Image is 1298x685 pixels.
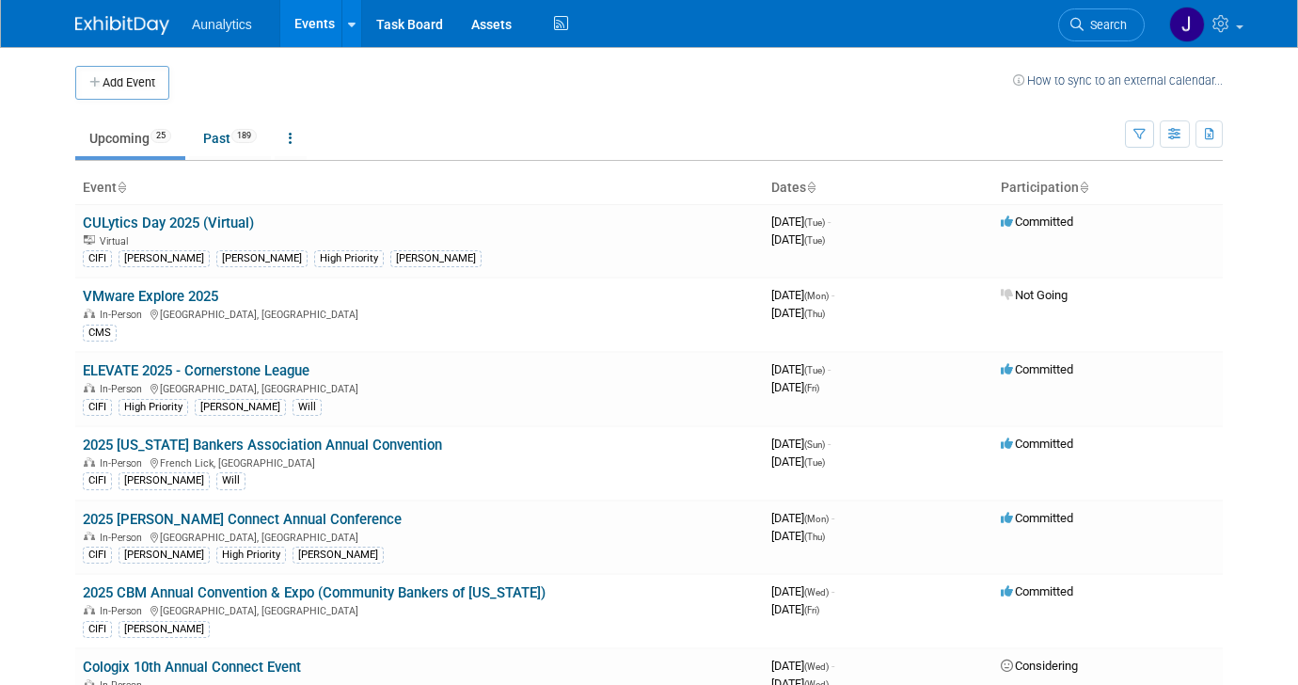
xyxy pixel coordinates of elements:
[75,172,764,204] th: Event
[83,547,112,564] div: CIFI
[804,439,825,450] span: (Sun)
[216,472,245,489] div: Will
[993,172,1223,204] th: Participation
[84,457,95,467] img: In-Person Event
[771,306,825,320] span: [DATE]
[1169,7,1205,42] img: Julie Grisanti-Cieslak
[293,399,322,416] div: Will
[804,605,819,615] span: (Fri)
[75,16,169,35] img: ExhibitDay
[83,250,112,267] div: CIFI
[771,380,819,394] span: [DATE]
[119,399,188,416] div: High Priority
[75,120,185,156] a: Upcoming25
[804,661,829,672] span: (Wed)
[771,288,834,302] span: [DATE]
[117,180,126,195] a: Sort by Event Name
[1013,73,1223,88] a: How to sync to an external calendar...
[84,235,95,245] img: Virtual Event
[771,437,831,451] span: [DATE]
[1001,437,1073,451] span: Committed
[771,659,834,673] span: [DATE]
[100,532,148,544] span: In-Person
[828,215,831,229] span: -
[771,584,834,598] span: [DATE]
[216,250,308,267] div: [PERSON_NAME]
[119,250,210,267] div: [PERSON_NAME]
[83,602,756,617] div: [GEOGRAPHIC_DATA], [GEOGRAPHIC_DATA]
[804,514,829,524] span: (Mon)
[828,362,831,376] span: -
[314,250,384,267] div: High Priority
[83,511,402,528] a: 2025 [PERSON_NAME] Connect Annual Conference
[83,362,309,379] a: ELEVATE 2025 - Cornerstone League
[804,309,825,319] span: (Thu)
[100,383,148,395] span: In-Person
[83,306,756,321] div: [GEOGRAPHIC_DATA], [GEOGRAPHIC_DATA]
[150,129,171,143] span: 25
[1001,659,1078,673] span: Considering
[771,232,825,247] span: [DATE]
[83,584,546,601] a: 2025 CBM Annual Convention & Expo (Community Bankers of [US_STATE])
[83,288,218,305] a: VMware Explore 2025
[771,511,834,525] span: [DATE]
[83,380,756,395] div: [GEOGRAPHIC_DATA], [GEOGRAPHIC_DATA]
[828,437,831,451] span: -
[83,215,254,231] a: CULytics Day 2025 (Virtual)
[192,17,252,32] span: Aunalytics
[83,472,112,489] div: CIFI
[84,532,95,541] img: In-Person Event
[804,532,825,542] span: (Thu)
[189,120,271,156] a: Past189
[100,605,148,617] span: In-Person
[764,172,993,204] th: Dates
[804,587,829,597] span: (Wed)
[1001,511,1073,525] span: Committed
[1079,180,1088,195] a: Sort by Participation Type
[293,547,384,564] div: [PERSON_NAME]
[83,621,112,638] div: CIFI
[75,66,169,100] button: Add Event
[119,472,210,489] div: [PERSON_NAME]
[771,362,831,376] span: [DATE]
[771,529,825,543] span: [DATE]
[831,511,834,525] span: -
[806,180,815,195] a: Sort by Start Date
[771,215,831,229] span: [DATE]
[1084,18,1127,32] span: Search
[771,454,825,469] span: [DATE]
[100,309,148,321] span: In-Person
[1001,584,1073,598] span: Committed
[804,217,825,228] span: (Tue)
[100,235,134,247] span: Virtual
[804,365,825,375] span: (Tue)
[84,605,95,614] img: In-Person Event
[119,547,210,564] div: [PERSON_NAME]
[83,437,442,454] a: 2025 [US_STATE] Bankers Association Annual Convention
[771,602,819,616] span: [DATE]
[804,291,829,301] span: (Mon)
[831,288,834,302] span: -
[83,659,301,676] a: Cologix 10th Annual Connect Event
[83,325,117,342] div: CMS
[831,659,834,673] span: -
[231,129,257,143] span: 189
[84,383,95,392] img: In-Person Event
[1058,8,1145,41] a: Search
[119,621,210,638] div: [PERSON_NAME]
[831,584,834,598] span: -
[1001,288,1068,302] span: Not Going
[216,547,286,564] div: High Priority
[804,457,825,468] span: (Tue)
[83,399,112,416] div: CIFI
[100,457,148,470] span: In-Person
[804,235,825,246] span: (Tue)
[1001,362,1073,376] span: Committed
[390,250,482,267] div: [PERSON_NAME]
[84,309,95,318] img: In-Person Event
[1001,215,1073,229] span: Committed
[83,529,756,544] div: [GEOGRAPHIC_DATA], [GEOGRAPHIC_DATA]
[195,399,286,416] div: [PERSON_NAME]
[804,383,819,393] span: (Fri)
[83,454,756,470] div: French Lick, [GEOGRAPHIC_DATA]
